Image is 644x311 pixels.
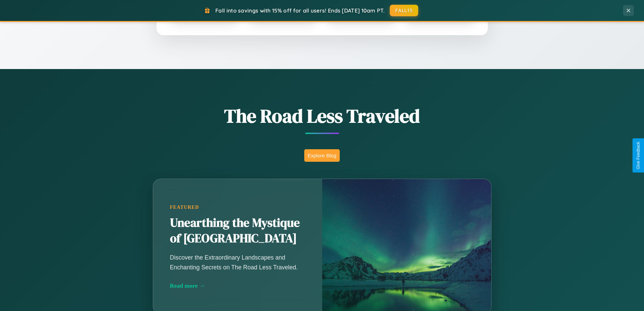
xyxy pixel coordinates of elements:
h1: The Road Less Traveled [119,103,525,129]
p: Discover the Extraordinary Landscapes and Enchanting Secrets on The Road Less Traveled. [170,253,305,272]
div: Give Feedback [636,142,641,169]
span: Fall into savings with 15% off for all users! Ends [DATE] 10am PT. [215,7,385,14]
h2: Unearthing the Mystique of [GEOGRAPHIC_DATA] [170,215,305,246]
button: Explore Blog [304,149,340,162]
button: FALL15 [390,5,418,16]
div: Read more → [170,282,305,289]
div: Featured [170,204,305,210]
